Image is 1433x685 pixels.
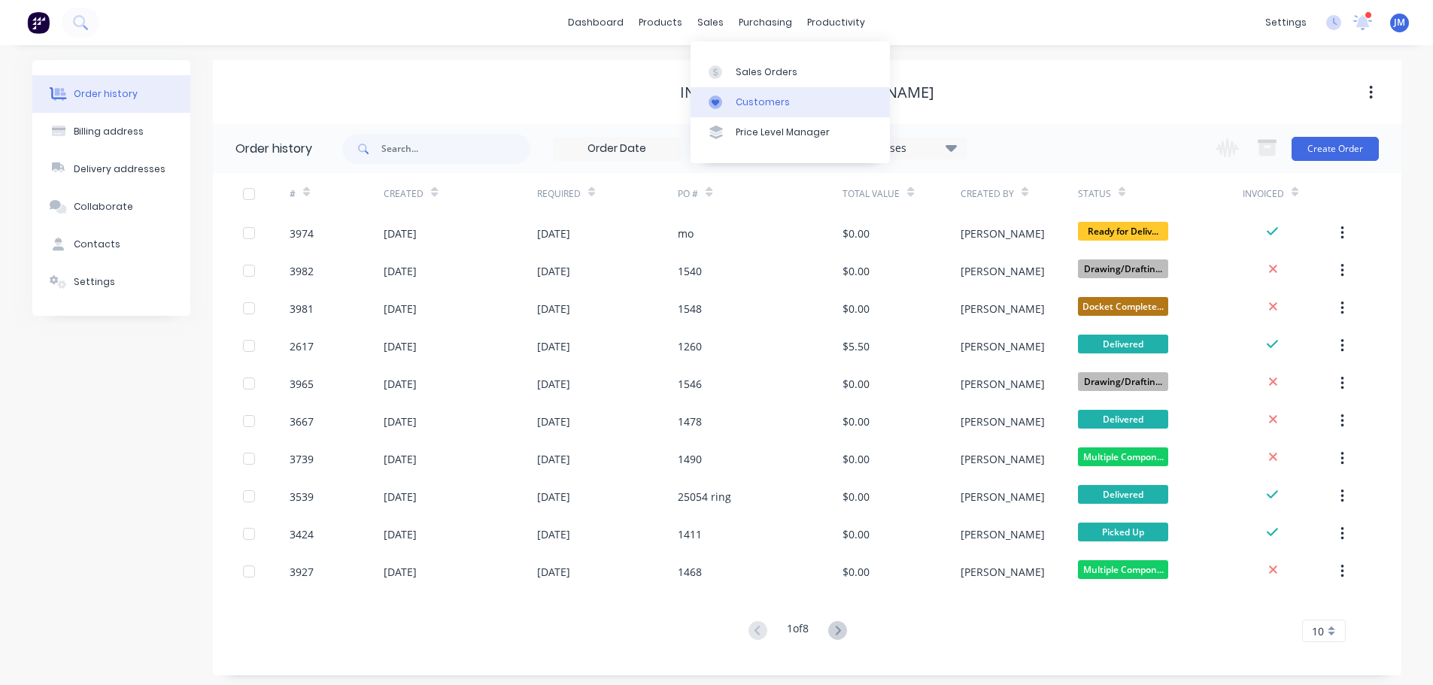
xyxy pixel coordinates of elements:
[680,83,934,102] div: Indetail Pty Ltd - [PERSON_NAME]
[842,226,870,241] div: $0.00
[961,301,1045,317] div: [PERSON_NAME]
[842,489,870,505] div: $0.00
[1394,16,1405,29] span: JM
[961,187,1014,201] div: Created By
[384,414,417,429] div: [DATE]
[690,11,731,34] div: sales
[961,173,1078,214] div: Created By
[537,564,570,580] div: [DATE]
[961,263,1045,279] div: [PERSON_NAME]
[290,526,314,542] div: 3424
[74,275,115,289] div: Settings
[842,263,870,279] div: $0.00
[1312,623,1324,639] span: 10
[678,376,702,392] div: 1546
[800,11,873,34] div: productivity
[290,226,314,241] div: 3974
[1243,173,1337,214] div: Invoiced
[537,526,570,542] div: [DATE]
[842,173,960,214] div: Total Value
[842,451,870,467] div: $0.00
[1078,560,1168,579] span: Multiple Compon...
[678,187,698,201] div: PO #
[678,414,702,429] div: 1478
[537,187,581,201] div: Required
[842,414,870,429] div: $0.00
[842,338,870,354] div: $5.50
[381,134,530,164] input: Search...
[961,376,1045,392] div: [PERSON_NAME]
[384,226,417,241] div: [DATE]
[1078,523,1168,541] span: Picked Up
[537,338,570,354] div: [DATE]
[290,489,314,505] div: 3539
[678,526,702,542] div: 1411
[1078,259,1168,278] span: Drawing/Draftin...
[384,451,417,467] div: [DATE]
[787,620,809,642] div: 1 of 8
[537,263,570,279] div: [DATE]
[537,489,570,505] div: [DATE]
[560,11,631,34] a: dashboard
[74,87,138,101] div: Order history
[537,451,570,467] div: [DATE]
[32,188,190,226] button: Collaborate
[1258,11,1314,34] div: settings
[842,564,870,580] div: $0.00
[74,125,144,138] div: Billing address
[1078,187,1111,201] div: Status
[842,376,870,392] div: $0.00
[839,140,966,156] div: 29 Statuses
[27,11,50,34] img: Factory
[1078,297,1168,316] span: Docket Complete...
[290,187,296,201] div: #
[842,526,870,542] div: $0.00
[290,564,314,580] div: 3927
[678,489,731,505] div: 25054 ring
[384,376,417,392] div: [DATE]
[961,338,1045,354] div: [PERSON_NAME]
[678,564,702,580] div: 1468
[384,263,417,279] div: [DATE]
[384,526,417,542] div: [DATE]
[537,376,570,392] div: [DATE]
[384,489,417,505] div: [DATE]
[290,414,314,429] div: 3667
[961,526,1045,542] div: [PERSON_NAME]
[842,187,900,201] div: Total Value
[290,338,314,354] div: 2617
[678,173,842,214] div: PO #
[384,301,417,317] div: [DATE]
[731,11,800,34] div: purchasing
[678,263,702,279] div: 1540
[74,200,133,214] div: Collaborate
[1078,372,1168,391] span: Drawing/Draftin...
[961,226,1045,241] div: [PERSON_NAME]
[32,113,190,150] button: Billing address
[1292,137,1379,161] button: Create Order
[384,338,417,354] div: [DATE]
[842,301,870,317] div: $0.00
[736,65,797,79] div: Sales Orders
[290,263,314,279] div: 3982
[290,173,384,214] div: #
[1078,335,1168,353] span: Delivered
[290,301,314,317] div: 3981
[290,451,314,467] div: 3739
[691,56,890,86] a: Sales Orders
[384,564,417,580] div: [DATE]
[678,301,702,317] div: 1548
[537,173,679,214] div: Required
[961,489,1045,505] div: [PERSON_NAME]
[74,162,165,176] div: Delivery addresses
[32,75,190,113] button: Order history
[235,140,312,158] div: Order history
[537,226,570,241] div: [DATE]
[691,87,890,117] a: Customers
[678,451,702,467] div: 1490
[384,173,536,214] div: Created
[1243,187,1284,201] div: Invoiced
[32,150,190,188] button: Delivery addresses
[678,226,694,241] div: mo
[537,301,570,317] div: [DATE]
